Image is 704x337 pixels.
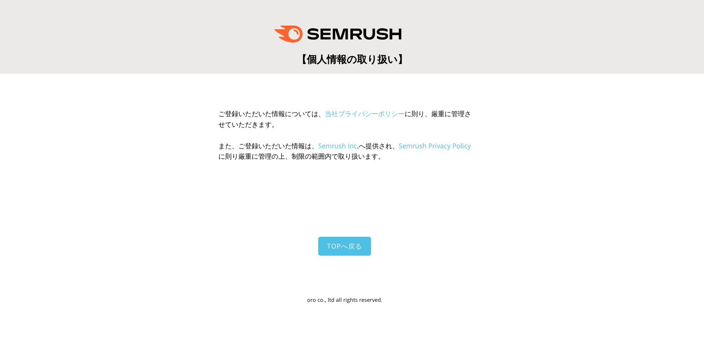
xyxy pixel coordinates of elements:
a: Semrush Inc [318,141,357,150]
a: TOPへ戻る [318,237,371,256]
a: Semrush Privacy Policy [399,141,471,150]
span: また、ご登録いただいた情報は、 .へ提供され、 に則り厳重に管理の上、制限の範囲内で取り扱います。 [218,141,471,161]
span: TOPへ戻る [327,242,362,250]
span: oro co., ltd all rights reserved. [307,296,382,303]
span: 【個人情報の取り扱い】 [297,52,408,66]
span: ご登録いただいた情報については、 に則り、厳重に管理させていただきます。 [218,109,471,129]
a: 当社プライバシーポリシー [325,109,405,118]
